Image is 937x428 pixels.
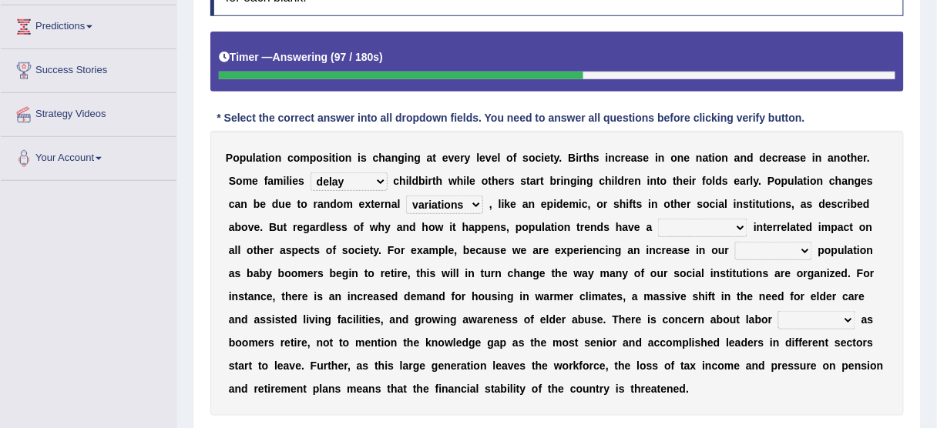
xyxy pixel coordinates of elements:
b: n [240,198,247,210]
b: e [766,152,772,164]
b: n [635,175,642,187]
b: c [394,175,400,187]
b: n [651,198,658,210]
b: s [831,198,838,210]
b: m [344,198,353,210]
b: s [361,152,367,164]
b: c [772,152,778,164]
b: , [489,198,492,210]
b: h [436,175,443,187]
b: o [529,152,536,164]
b: y [554,152,559,164]
b: 97 / 180s [334,51,379,63]
b: m [301,152,310,164]
b: e [734,175,741,187]
a: Your Account [1,137,176,176]
b: g [586,175,593,187]
b: . [867,152,870,164]
b: n [834,152,841,164]
b: e [545,152,551,164]
b: t [670,198,674,210]
b: n [658,152,665,164]
b: i [290,175,293,187]
b: o [597,198,604,210]
b: t [489,175,492,187]
b: c [287,152,294,164]
a: Strategy Videos [1,93,176,132]
b: p [310,152,317,164]
b: ) [379,51,383,63]
b: e [442,152,448,164]
b: i [358,152,361,164]
b: c [582,198,588,210]
b: c [373,152,379,164]
b: t [756,198,760,210]
b: , [588,198,591,210]
b: r [778,152,782,164]
b: v [448,152,455,164]
b: h [379,152,386,164]
b: n [696,152,703,164]
b: t [432,175,436,187]
b: P [767,175,774,187]
b: t [633,198,636,210]
b: r [556,175,560,187]
b: r [864,152,868,164]
h5: Timer — [219,52,383,63]
b: P [226,152,233,164]
b: e [681,198,687,210]
b: e [858,198,864,210]
b: . [559,152,563,164]
b: s [613,198,620,210]
b: o [233,152,240,164]
b: u [279,198,286,210]
b: n [815,152,822,164]
b: v [248,221,254,233]
b: r [603,198,607,210]
b: i [406,175,409,187]
b: s [522,152,529,164]
b: B [269,221,277,233]
b: d [412,175,419,187]
b: i [464,175,467,187]
b: m [243,175,252,187]
b: b [851,198,858,210]
b: l [287,175,290,187]
b: a [719,198,725,210]
b: e [643,152,650,164]
b: e [492,152,498,164]
b: o [241,221,248,233]
b: d [272,198,279,210]
b: i [753,198,756,210]
b: . [260,221,263,233]
b: e [479,152,485,164]
b: i [577,175,580,187]
b: l [477,152,480,164]
b: b [550,175,557,187]
b: t [433,152,437,164]
b: d [863,198,870,210]
b: f [513,152,517,164]
b: a [734,152,741,164]
b: n [817,175,824,187]
b: a [256,152,262,164]
b: a [828,152,835,164]
b: i [848,198,851,210]
b: r [746,175,750,187]
b: g [570,175,577,187]
b: t [673,175,677,187]
b: n [408,152,415,164]
b: a [268,175,274,187]
b: o [664,198,671,210]
b: o [294,152,301,164]
b: n [385,198,391,210]
b: u [277,221,284,233]
b: i [335,152,338,164]
b: e [297,221,304,233]
b: f [630,198,633,210]
b: i [554,198,557,210]
b: i [542,152,545,164]
b: i [770,198,773,210]
b: c [536,152,542,164]
b: n [345,152,352,164]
